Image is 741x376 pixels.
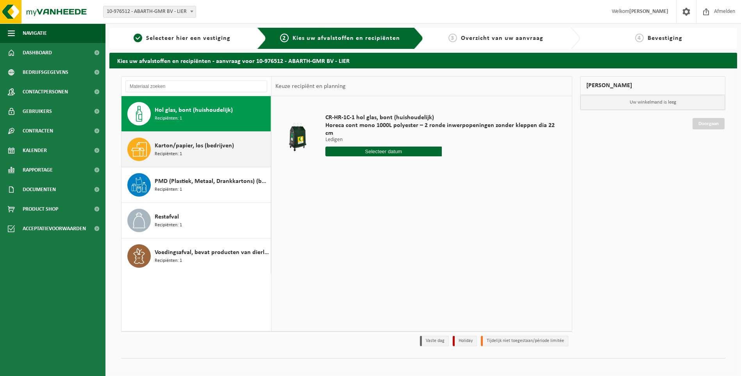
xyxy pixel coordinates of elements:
span: Recipiënten: 1 [155,150,182,158]
button: Karton/papier, los (bedrijven) Recipiënten: 1 [121,132,271,167]
a: 1Selecteer hier een vestiging [113,34,251,43]
span: Karton/papier, los (bedrijven) [155,141,234,150]
span: Bevestiging [648,35,682,41]
span: Contracten [23,121,53,141]
span: PMD (Plastiek, Metaal, Drankkartons) (bedrijven) [155,177,269,186]
span: CR-HR-1C-1 hol glas, bont (huishoudelijk) [325,114,559,122]
span: Recipiënten: 1 [155,186,182,193]
p: Uw winkelmand is leeg [580,95,725,110]
span: 1 [134,34,142,42]
div: Keuze recipiënt en planning [271,77,350,96]
button: Hol glas, bont (huishoudelijk) Recipiënten: 1 [121,96,271,132]
span: Recipiënten: 1 [155,222,182,229]
span: Contactpersonen [23,82,68,102]
span: Gebruikers [23,102,52,121]
li: Holiday [453,336,477,346]
input: Selecteer datum [325,147,442,156]
div: [PERSON_NAME] [580,76,725,95]
span: 10-976512 - ABARTH-GMR BV - LIER [104,6,196,17]
button: PMD (Plastiek, Metaal, Drankkartons) (bedrijven) Recipiënten: 1 [121,167,271,203]
li: Vaste dag [420,336,449,346]
span: Acceptatievoorwaarden [23,219,86,238]
span: Kalender [23,141,47,160]
p: Ledigen [325,137,559,143]
span: Horeca cont mono 1000L polyester – 2 ronde inwerpopeningen zonder kleppen dia 22 cm [325,122,559,137]
button: Restafval Recipiënten: 1 [121,203,271,238]
span: Recipiënten: 1 [155,257,182,265]
span: 10-976512 - ABARTH-GMR BV - LIER [103,6,196,18]
h2: Kies uw afvalstoffen en recipiënten - aanvraag voor 10-976512 - ABARTH-GMR BV - LIER [109,53,737,68]
span: Recipiënten: 1 [155,115,182,122]
span: 3 [448,34,457,42]
span: Selecteer hier een vestiging [146,35,230,41]
span: Restafval [155,212,179,222]
strong: [PERSON_NAME] [629,9,668,14]
button: Voedingsafval, bevat producten van dierlijke oorsprong, onverpakt, categorie 3 Recipiënten: 1 [121,238,271,274]
input: Materiaal zoeken [125,81,267,92]
span: Overzicht van uw aanvraag [461,35,543,41]
span: Navigatie [23,23,47,43]
span: Rapportage [23,160,53,180]
span: Hol glas, bont (huishoudelijk) [155,106,233,115]
a: Doorgaan [693,118,725,129]
span: 4 [635,34,644,42]
span: 2 [280,34,289,42]
span: Documenten [23,180,56,199]
span: Kies uw afvalstoffen en recipiënten [293,35,400,41]
span: Product Shop [23,199,58,219]
span: Bedrijfsgegevens [23,63,68,82]
span: Voedingsafval, bevat producten van dierlijke oorsprong, onverpakt, categorie 3 [155,248,269,257]
span: Dashboard [23,43,52,63]
li: Tijdelijk niet toegestaan/période limitée [481,336,568,346]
